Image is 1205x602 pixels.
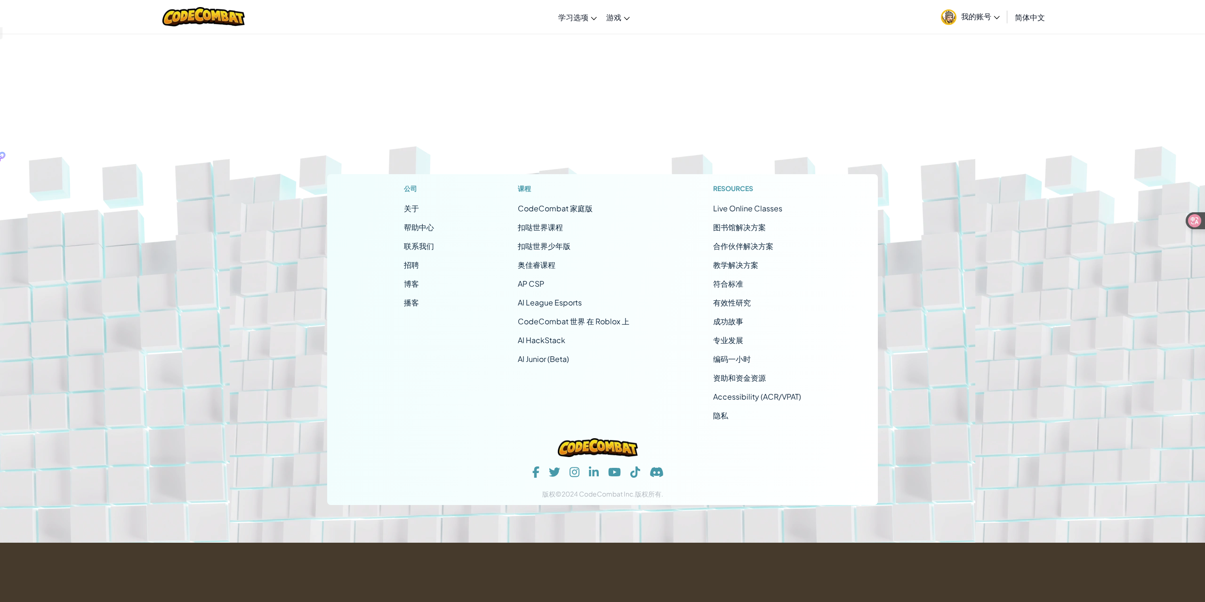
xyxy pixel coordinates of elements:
a: 关于 [404,203,419,213]
span: CodeCombat 家庭版 [518,203,593,213]
h1: Resources [713,184,801,193]
a: 编码一小时 [713,354,751,364]
a: AI Junior (Beta) [518,354,569,364]
h1: 公司 [404,184,434,193]
a: 有效性研究 [713,297,751,307]
span: 学习选项 [558,12,588,22]
img: CodeCombat logo [162,7,245,26]
span: 版权 [542,490,555,498]
a: 合作伙伴解决方案 [713,241,773,251]
a: 游戏 [602,4,635,30]
a: Live Online Classes [713,203,782,213]
h1: 课程 [518,184,629,193]
a: 成功故事 [713,316,743,326]
img: CodeCombat logo [558,438,638,457]
a: 扣哒世界少年版 [518,241,570,251]
a: AI HackStack [518,335,565,345]
span: 我的账号 [961,11,1000,21]
span: 联系我们 [404,241,434,251]
a: 播客 [404,297,419,307]
a: 帮助中心 [404,222,434,232]
a: 专业发展 [713,335,743,345]
img: avatar [941,9,956,25]
a: 符合标准 [713,279,743,289]
a: 教学解决方案 [713,260,758,270]
span: ©2024 CodeCombat Inc. [555,490,635,498]
a: 博客 [404,279,419,289]
a: 我的账号 [936,2,1004,32]
a: AI League Esports [518,297,582,307]
a: 学习选项 [554,4,602,30]
a: 隐私 [713,410,728,420]
a: AP CSP [518,279,544,289]
a: 图书馆解决方案 [713,222,766,232]
a: 扣哒世界课程 [518,222,563,232]
a: 资助和资金资源 [713,373,766,383]
a: 简体中文 [1010,4,1050,30]
a: 奥佳睿课程 [518,260,555,270]
span: 版权所有. [635,490,663,498]
a: 招聘 [404,260,419,270]
a: Accessibility (ACR/VPAT) [713,392,801,401]
span: 简体中文 [1015,12,1045,22]
span: 游戏 [606,12,621,22]
a: CodeCombat 世界 在 Roblox 上 [518,316,629,326]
